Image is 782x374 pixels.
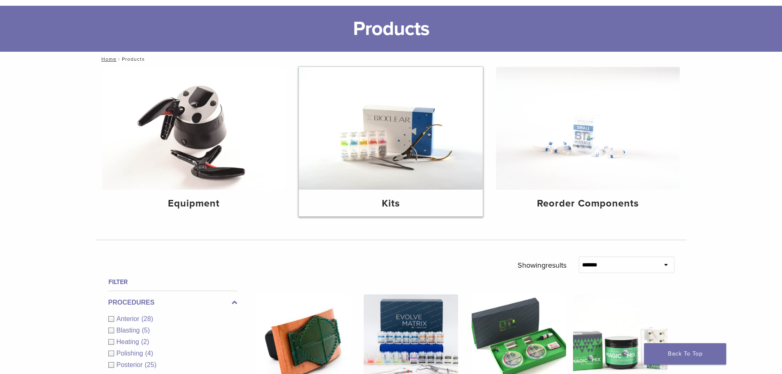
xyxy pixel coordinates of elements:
span: (5) [142,327,150,334]
span: Posterior [117,361,145,368]
span: / [117,57,122,61]
img: Reorder Components [496,67,680,190]
h4: Equipment [109,196,280,211]
img: Kits [299,67,483,190]
a: Reorder Components [496,67,680,216]
nav: Products [96,52,687,67]
span: (2) [141,338,149,345]
p: Showing results [518,257,566,274]
h4: Filter [108,277,237,287]
span: (4) [145,350,153,357]
h4: Kits [305,196,476,211]
a: Kits [299,67,483,216]
span: Blasting [117,327,142,334]
h4: Reorder Components [502,196,673,211]
span: Polishing [117,350,145,357]
span: Heating [117,338,141,345]
a: Equipment [102,67,286,216]
label: Procedures [108,298,237,307]
span: Anterior [117,315,142,322]
img: Equipment [102,67,286,190]
span: (25) [145,361,156,368]
a: Home [99,56,117,62]
a: Back To Top [644,343,726,365]
span: (28) [142,315,153,322]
